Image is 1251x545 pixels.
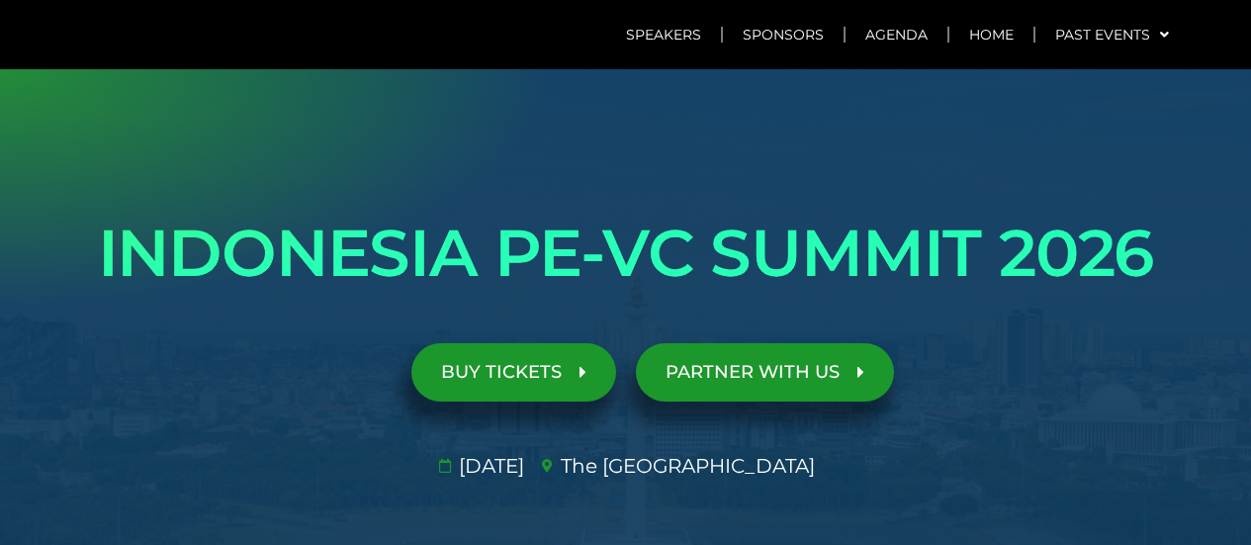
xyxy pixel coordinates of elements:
a: BUY TICKETS [411,343,616,402]
span: BUY TICKETS [441,363,562,382]
span: [DATE]​ [454,451,524,481]
span: PARTNER WITH US [666,363,840,382]
a: Home [949,12,1033,57]
a: Speakers [606,12,721,57]
a: Agenda [846,12,947,57]
a: Sponsors [723,12,844,57]
h1: INDONESIA PE-VC SUMMIT 2026 [72,198,1180,309]
a: PARTNER WITH US [636,343,894,402]
a: Past Events [1035,12,1189,57]
span: The [GEOGRAPHIC_DATA]​ [556,451,815,481]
